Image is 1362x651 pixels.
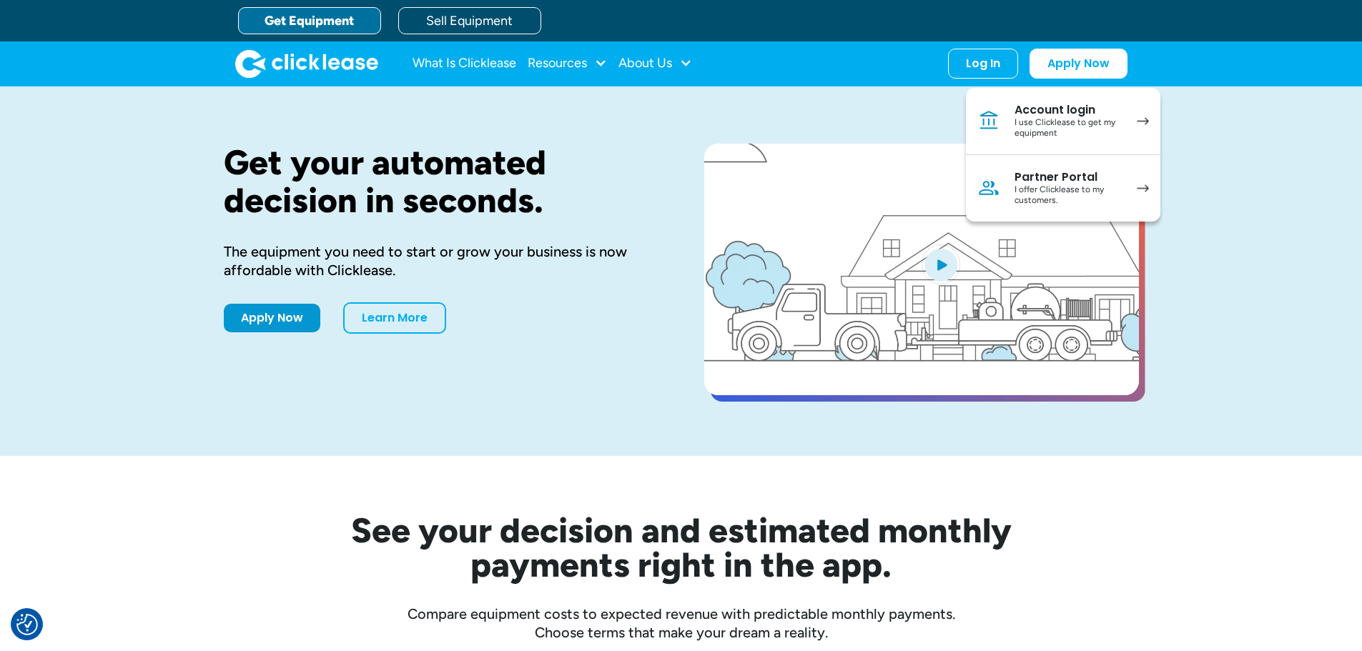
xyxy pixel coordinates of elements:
div: Partner Portal [1015,170,1122,184]
div: Account login [1015,103,1122,117]
a: Account loginI use Clicklease to get my equipment [966,88,1160,155]
div: Log In [966,56,1000,71]
img: Person icon [977,177,1000,199]
nav: Log In [966,88,1160,222]
img: arrow [1137,184,1149,192]
div: I use Clicklease to get my equipment [1015,117,1122,139]
img: Bank icon [977,109,1000,132]
a: home [235,49,378,78]
a: Apply Now [224,304,320,332]
img: Blue play button logo on a light blue circular background [922,244,960,284]
a: Partner PortalI offer Clicklease to my customers. [966,155,1160,222]
a: What Is Clicklease [413,49,516,78]
div: Compare equipment costs to expected revenue with predictable monthly payments. Choose terms that ... [224,605,1139,642]
a: open lightbox [704,144,1139,395]
img: Revisit consent button [16,614,38,635]
a: Apply Now [1030,49,1127,79]
h1: Get your automated decision in seconds. [224,144,658,219]
div: The equipment you need to start or grow your business is now affordable with Clicklease. [224,242,658,279]
img: arrow [1137,117,1149,125]
div: I offer Clicklease to my customers. [1015,184,1122,207]
div: About Us [618,49,692,78]
h2: See your decision and estimated monthly payments right in the app. [281,513,1082,582]
div: Resources [528,49,607,78]
a: Learn More [343,302,446,334]
img: Clicklease logo [235,49,378,78]
a: Sell Equipment [398,7,541,34]
a: Get Equipment [238,7,381,34]
button: Consent Preferences [16,614,38,635]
